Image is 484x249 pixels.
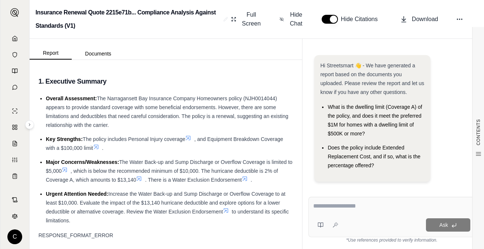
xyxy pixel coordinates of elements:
span: Does the policy include Extended Replacement Cost, and if so, what is the percentage offered? [328,145,420,168]
button: Documents [72,48,125,60]
span: Ask [439,222,448,228]
span: Hide Chat [288,10,304,28]
span: Download [412,15,438,24]
a: Chat [5,80,25,95]
div: *Use references provided to verify information. [308,237,475,243]
a: Single Policy [5,104,25,118]
a: Documents Vault [5,47,25,62]
button: Report [30,47,72,60]
span: What is the dwelling limit (Coverage A) of the policy, and does it meet the preferred $1M for hom... [328,104,422,137]
span: Hide Citations [341,15,382,24]
span: . [251,177,252,183]
a: Custom Report [5,152,25,167]
img: Expand sidebar [10,8,19,17]
a: Home [5,31,25,46]
span: . [102,145,104,151]
span: , and Equipment Breakdown Coverage with a $100,000 limit [46,136,283,151]
button: Hide Chat [277,7,307,31]
span: Key Strengths: [46,136,83,142]
a: Contract Analysis [5,192,25,207]
span: The policy includes Personal Injury coverage [83,136,186,142]
a: Prompt Library [5,64,25,78]
h3: 1. Executive Summary [38,75,293,88]
h2: Insurance Renewal Quote 2215e71b... Compliance Analysis Against Standards (V1) [35,6,220,33]
span: Major Concerns/Weaknesses: [46,159,119,165]
span: . There is a Water Exclusion Endorsement [145,177,241,183]
span: Hi Streetsmart 👋 - We have generated a report based on the documents you uploaded. Please review ... [320,63,424,95]
span: Overall Assessment: [46,95,97,101]
button: Ask [426,218,470,232]
span: The Water Back-up and Sump Discharge or Overflow Coverage is limited to $5,000 [46,159,292,174]
span: The Narragansett Bay Insurance Company Homeowners policy (NJH0014044) appears to provide standard... [46,95,288,128]
a: Claim Coverage [5,136,25,151]
span: Full Screen [241,10,262,28]
a: Legal Search Engine [5,209,25,223]
button: Full Screen [228,7,265,31]
button: Download [397,12,441,27]
span: RESPONSE_FORMAT_ERROR [38,232,113,238]
span: CONTENTS [475,119,481,145]
span: Urgent Attention Needed: [46,191,108,197]
a: Coverage Table [5,169,25,184]
span: , which is below the recommended minimum of $10,000. The hurricane deductible is 2% of Coverage A... [46,168,278,183]
button: Expand sidebar [25,120,34,129]
span: Increase the Water Back-up and Sump Discharge or Overflow Coverage to at least $10,000. Evaluate ... [46,191,285,215]
div: C [7,229,22,244]
button: Expand sidebar [7,5,22,20]
a: Policy Comparisons [5,120,25,135]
